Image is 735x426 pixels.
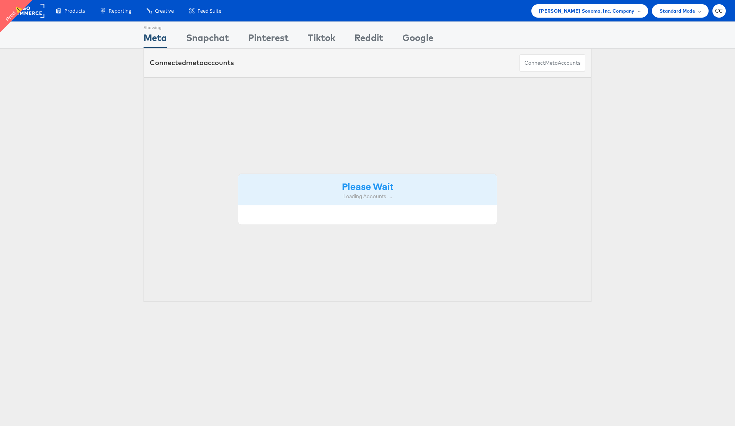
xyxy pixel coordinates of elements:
[198,7,221,15] span: Feed Suite
[155,7,174,15] span: Creative
[186,31,229,48] div: Snapchat
[144,22,167,31] div: Showing
[150,58,234,68] div: Connected accounts
[539,7,635,15] span: [PERSON_NAME] Sonoma, Inc. Company
[64,7,85,15] span: Products
[402,31,433,48] div: Google
[308,31,335,48] div: Tiktok
[354,31,383,48] div: Reddit
[519,54,585,72] button: ConnectmetaAccounts
[715,8,723,13] span: CC
[144,31,167,48] div: Meta
[186,58,204,67] span: meta
[660,7,695,15] span: Standard Mode
[248,31,289,48] div: Pinterest
[342,180,393,192] strong: Please Wait
[244,193,491,200] div: Loading Accounts ....
[545,59,558,67] span: meta
[109,7,131,15] span: Reporting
